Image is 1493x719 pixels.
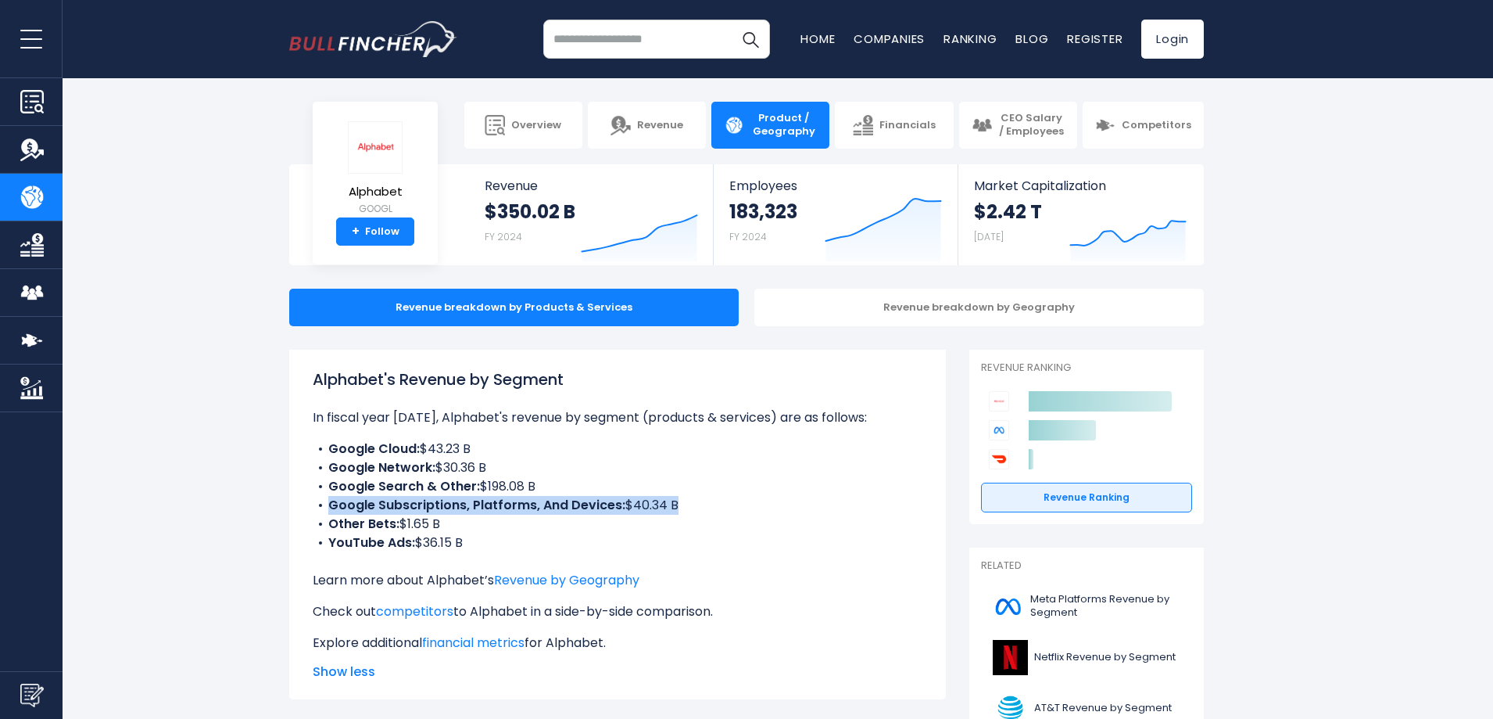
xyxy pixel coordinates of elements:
a: Login [1141,20,1204,59]
a: +Follow [336,217,414,246]
li: $43.23 B [313,440,922,458]
b: Google Network: [328,458,435,476]
a: Alphabet GOOGL [347,120,403,218]
a: Market Capitalization $2.42 T [DATE] [958,164,1202,265]
p: In fiscal year [DATE], Alphabet's revenue by segment (products & services) are as follows: [313,408,922,427]
span: Revenue [637,119,683,132]
strong: $2.42 T [974,200,1042,224]
a: Register [1067,31,1122,47]
span: Alphabet [348,185,403,199]
img: DoorDash competitors logo [989,449,1009,469]
div: Revenue breakdown by Products & Services [289,289,739,326]
li: $1.65 B [313,515,922,534]
strong: + [352,225,360,239]
a: Revenue by Geography [494,571,639,589]
b: Google Search & Other: [328,477,480,495]
li: $40.34 B [313,496,922,515]
a: competitors [376,602,453,620]
span: Netflix Revenue by Segment [1034,651,1176,664]
button: Search [731,20,770,59]
li: $30.36 B [313,458,922,477]
span: Employees [729,178,941,193]
img: bullfincher logo [289,21,457,57]
h1: Alphabet's Revenue by Segment [313,368,922,391]
li: $36.15 B [313,534,922,552]
img: META logo [990,589,1026,624]
a: Revenue $350.02 B FY 2024 [469,164,714,265]
strong: $350.02 B [485,200,575,224]
a: financial metrics [422,634,525,652]
b: Google Cloud: [328,440,420,458]
b: Other Bets: [328,515,399,533]
span: Meta Platforms Revenue by Segment [1030,593,1183,620]
span: Competitors [1122,119,1191,132]
a: Home [800,31,835,47]
small: [DATE] [974,230,1004,243]
span: Show less [313,663,922,681]
img: Meta Platforms competitors logo [989,420,1009,440]
span: Revenue [485,178,698,193]
p: Related [981,559,1192,573]
small: FY 2024 [485,230,522,243]
a: Companies [854,31,925,47]
a: Blog [1015,31,1048,47]
a: Revenue [588,102,706,149]
img: Alphabet competitors logo [989,391,1009,412]
span: Overview [511,119,561,132]
p: Explore additional for Alphabet. [313,634,922,652]
li: $198.08 B [313,477,922,496]
p: Revenue Ranking [981,361,1192,375]
p: Check out to Alphabet in a side-by-side comparison. [313,602,922,621]
a: Overview [464,102,582,149]
strong: 183,323 [729,200,797,224]
a: Revenue Ranking [981,483,1192,512]
a: Netflix Revenue by Segment [981,636,1192,679]
b: YouTube Ads: [328,534,415,552]
a: Employees 183,323 FY 2024 [714,164,957,265]
span: Product / Geography [750,112,817,138]
img: NFLX logo [990,640,1029,675]
span: CEO Salary / Employees [998,112,1065,138]
a: Ranking [943,31,997,47]
span: AT&T Revenue by Segment [1034,702,1172,715]
a: Go to homepage [289,21,457,57]
a: CEO Salary / Employees [959,102,1077,149]
span: Market Capitalization [974,178,1187,193]
span: Financials [879,119,936,132]
p: Learn more about Alphabet’s [313,571,922,590]
a: Meta Platforms Revenue by Segment [981,585,1192,628]
small: GOOGL [348,202,403,216]
a: Competitors [1083,102,1204,149]
div: Revenue breakdown by Geography [754,289,1204,326]
a: Financials [835,102,953,149]
b: Google Subscriptions, Platforms, And Devices: [328,496,625,514]
a: Product / Geography [711,102,829,149]
small: FY 2024 [729,230,767,243]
